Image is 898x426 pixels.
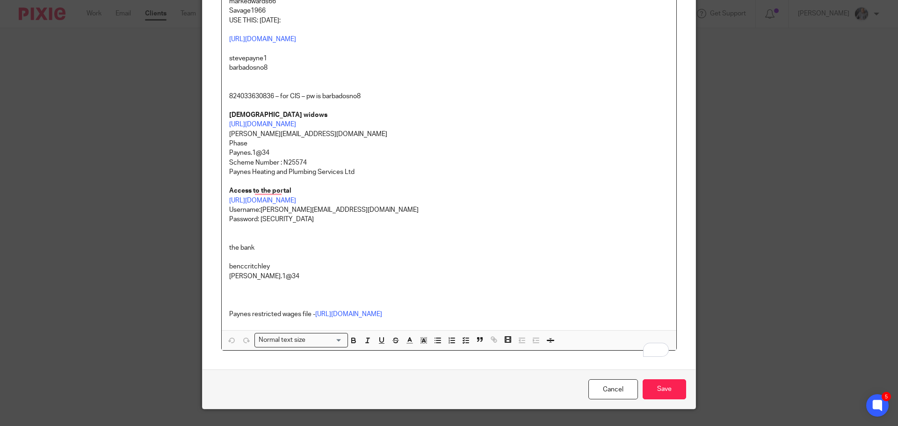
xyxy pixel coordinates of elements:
p: benccritchley [229,262,669,271]
p: [PERSON_NAME][EMAIL_ADDRESS][DOMAIN_NAME] [229,130,669,139]
p: Paynes restricted wages file - [229,281,669,319]
div: Search for option [254,333,348,347]
a: [URL][DOMAIN_NAME] [229,197,296,204]
p: Paynes.1@34 [229,148,669,158]
strong: Access to the portal [229,188,291,194]
p: stevepayne1 [229,54,669,63]
p: 824033630836 – for CIS – pw is barbadosno8 [229,92,669,101]
input: Search for option [309,335,342,345]
a: [URL][DOMAIN_NAME] [229,36,296,43]
p: USE THIS: [DATE]: [229,16,669,25]
p: the bank [229,243,669,253]
p: Password: [SECURITY_DATA] [229,215,669,224]
span: Normal text size [257,335,308,345]
p: Phase [229,139,669,148]
p: Savage1966 [229,6,669,15]
p: [PERSON_NAME].1@34 [229,272,669,281]
a: [URL][DOMAIN_NAME] [229,121,296,128]
div: 5 [882,392,891,401]
p: Paynes Heating and Plumbing Services Ltd [229,167,669,177]
p: Username:[PERSON_NAME][EMAIL_ADDRESS][DOMAIN_NAME] [229,205,669,215]
input: Save [643,379,686,399]
a: Cancel [588,379,638,399]
a: [URL][DOMAIN_NAME] [315,311,382,318]
strong: [DEMOGRAPHIC_DATA] widows [229,112,327,118]
p: Scheme Number : N25574 [229,158,669,167]
p: barbadosno8 [229,63,669,92]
